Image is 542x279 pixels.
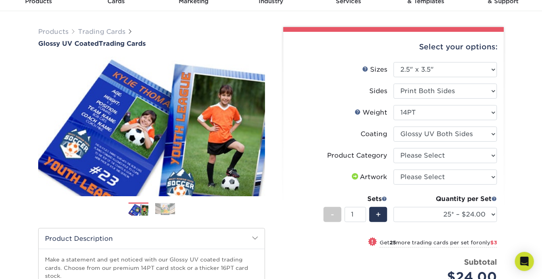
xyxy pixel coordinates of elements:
span: + [376,209,381,220]
div: Coating [361,129,387,139]
a: Glossy UV CoatedTrading Cards [38,40,265,47]
img: Glossy UV Coated 01 [38,48,265,205]
img: Trading Cards 01 [129,203,148,217]
small: Get more trading cards per set for [380,240,497,248]
div: Sizes [362,65,387,74]
span: ! [372,238,374,246]
span: - [331,209,334,220]
span: $3 [490,240,497,246]
div: Product Category [327,151,387,160]
strong: 25 [390,240,396,246]
div: Select your options: [290,32,497,62]
div: Artwork [350,172,387,182]
h2: Product Description [39,228,265,249]
span: only [479,240,497,246]
span: Glossy UV Coated [38,40,99,47]
img: Trading Cards 02 [155,203,175,215]
h1: Trading Cards [38,40,265,47]
iframe: Google Customer Reviews [2,255,68,276]
strong: Subtotal [464,258,497,266]
a: Products [38,28,68,35]
div: Sets [324,194,387,204]
div: Sides [369,86,387,96]
div: Open Intercom Messenger [515,252,534,271]
div: Weight [355,108,387,117]
a: Trading Cards [78,28,125,35]
div: Quantity per Set [394,194,497,204]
